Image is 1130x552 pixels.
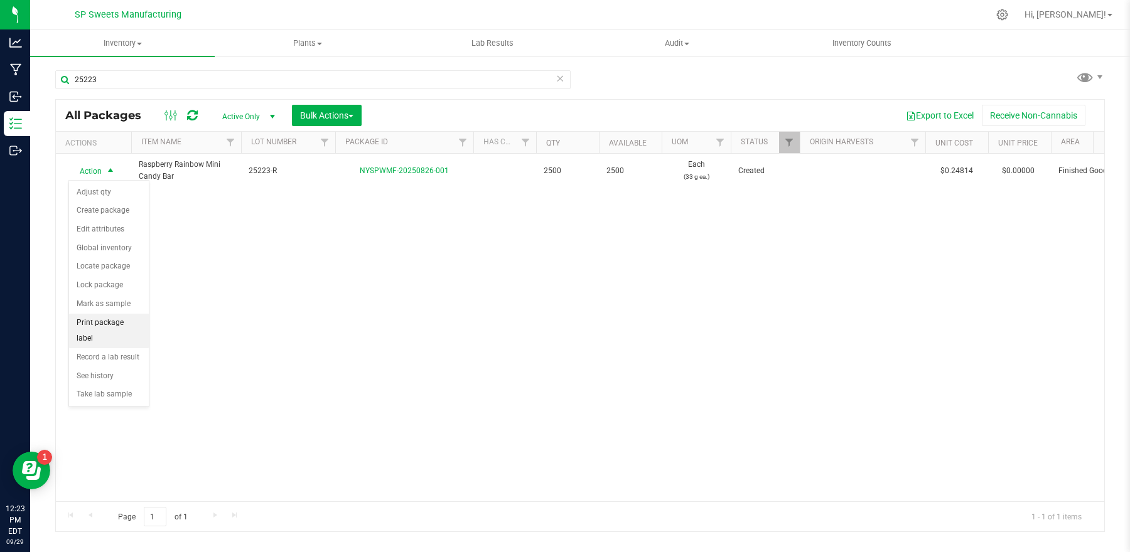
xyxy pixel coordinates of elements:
div: Manage settings [994,9,1010,21]
a: Filter [515,132,536,153]
input: Search Package ID, Item Name, SKU, Lot or Part Number... [55,70,571,89]
span: Inventory Counts [815,38,908,49]
input: 1 [144,507,166,526]
span: SP Sweets Manufacturing [75,9,181,20]
span: Each [669,159,723,183]
button: Export to Excel [898,105,982,126]
span: Raspberry Rainbow Mini Candy Bar [139,159,234,183]
inline-svg: Inventory [9,117,22,130]
span: Created [738,165,792,177]
li: Take lab sample [69,385,149,404]
span: Clear [556,70,564,87]
a: Filter [710,132,731,153]
a: Item Name [141,137,181,146]
a: NYSPWMF-20250826-001 [360,166,449,175]
span: Bulk Actions [300,110,353,120]
p: 12:23 PM EDT [6,503,24,537]
button: Receive Non-Cannabis [982,105,1085,126]
a: Available [609,139,647,147]
li: Create package [69,201,149,220]
button: Bulk Actions [292,105,362,126]
a: Origin Harvests [810,137,873,146]
span: Inventory [30,38,215,49]
li: Print package label [69,314,149,348]
th: Has COA [473,132,536,154]
a: Unit Cost [935,139,973,147]
a: Plants [215,30,399,56]
li: Locate package [69,257,149,276]
a: Filter [315,132,335,153]
span: select [103,162,119,180]
li: See history [69,367,149,386]
span: $0.00000 [996,162,1041,180]
p: (33 g ea.) [669,171,723,183]
a: Inventory [30,30,215,56]
iframe: Resource center [13,452,50,489]
inline-svg: Outbound [9,144,22,157]
iframe: Resource center unread badge [37,450,52,465]
span: All Packages [65,109,154,122]
a: Unit Price [998,139,1038,147]
a: Filter [453,132,473,153]
a: Lot Number [251,137,296,146]
span: Page of 1 [107,507,198,526]
span: 2500 [606,165,654,177]
a: Filter [220,132,241,153]
a: Filter [905,132,925,153]
span: 25223-R [249,165,328,177]
a: Qty [546,139,560,147]
span: 2500 [544,165,591,177]
a: UOM [672,137,688,146]
a: Area [1061,137,1080,146]
td: $0.24814 [925,154,988,188]
span: Hi, [PERSON_NAME]! [1025,9,1106,19]
a: Lab Results [400,30,584,56]
inline-svg: Inbound [9,90,22,103]
a: Inventory Counts [770,30,954,56]
div: Actions [65,139,126,147]
span: 1 - 1 of 1 items [1021,507,1092,526]
span: Lab Results [455,38,530,49]
a: Filter [779,132,800,153]
span: Audit [585,38,768,49]
li: Mark as sample [69,295,149,314]
li: Adjust qty [69,183,149,202]
span: Action [68,162,102,180]
p: 09/29 [6,537,24,546]
inline-svg: Manufacturing [9,63,22,76]
inline-svg: Analytics [9,36,22,49]
li: Global inventory [69,239,149,258]
a: Audit [584,30,769,56]
a: Package ID [345,137,388,146]
li: Record a lab result [69,348,149,367]
li: Lock package [69,276,149,295]
a: Status [741,137,768,146]
span: Plants [215,38,399,49]
li: Edit attributes [69,220,149,239]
